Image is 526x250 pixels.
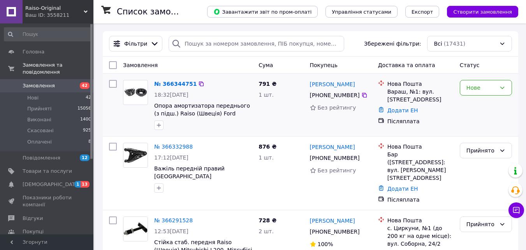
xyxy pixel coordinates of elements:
[447,6,518,18] button: Створити замовлення
[318,105,356,111] span: Без рейтингу
[387,143,454,151] div: Нова Пошта
[466,220,496,229] div: Прийнято
[259,81,276,87] span: 791 ₴
[259,154,274,161] span: 1 шт.
[117,7,196,16] h1: Список замовлень
[387,80,454,88] div: Нова Пошта
[77,105,91,112] span: 15056
[259,92,274,98] span: 1 шт.
[387,151,454,182] div: Бар ([STREET_ADDRESS]: вул. [PERSON_NAME][STREET_ADDRESS]
[154,103,250,132] a: Опора амортизатора переднього (з підш.) Raiso (Швеція) Ford Mondeo III/Форд Мондео 3 00-07 #RC012...
[434,40,442,48] span: Всі
[80,82,90,89] span: 42
[169,36,344,51] input: Пошук за номером замовлення, ПІБ покупця, номером телефону, Email, номером накладної
[123,217,148,241] img: Фото товару
[387,186,418,192] a: Додати ЕН
[405,6,440,18] button: Експорт
[332,9,391,15] span: Управління статусами
[466,146,496,155] div: Прийнято
[310,217,355,225] a: [PERSON_NAME]
[453,9,512,15] span: Створити замовлення
[460,62,480,68] span: Статус
[439,8,518,14] a: Створити замовлення
[154,154,188,161] span: 17:12[DATE]
[27,116,51,123] span: Виконані
[83,127,91,134] span: 925
[387,88,454,103] div: Вараш, №1: вул. [STREET_ADDRESS]
[23,181,80,188] span: [DEMOGRAPHIC_DATA]
[27,127,54,134] span: Скасовані
[23,48,44,55] span: Головна
[25,12,93,19] div: Ваш ID: 3558211
[27,138,52,145] span: Оплачені
[80,154,90,161] span: 12
[318,167,356,174] span: Без рейтингу
[4,27,92,41] input: Пошук
[123,85,148,101] img: Фото товару
[154,217,193,223] a: № 366291528
[23,154,60,161] span: Повідомлення
[310,80,355,88] a: [PERSON_NAME]
[23,215,43,222] span: Відгуки
[81,181,90,188] span: 13
[364,40,421,48] span: Збережені фільтри:
[259,62,273,68] span: Cума
[23,168,72,175] span: Товари та послуги
[387,224,454,248] div: с. Циркуни, №1 (до 200 кг на одне місце): вул. Соборна, 24/2
[308,90,361,101] div: [PHONE_NUMBER]
[213,8,311,15] span: Завантажити звіт по пром-оплаті
[412,9,433,15] span: Експорт
[308,152,361,163] div: [PHONE_NUMBER]
[154,81,197,87] a: № 366344751
[123,62,158,68] span: Замовлення
[154,144,193,150] a: № 366332988
[86,94,91,101] span: 42
[154,165,250,203] a: Важіль передній правий [GEOGRAPHIC_DATA] ([GEOGRAPHIC_DATA]) [PERSON_NAME] , Дачія Логан 04- #RL-...
[80,116,91,123] span: 1400
[123,80,148,105] a: Фото товару
[387,216,454,224] div: Нова Пошта
[310,143,355,151] a: [PERSON_NAME]
[23,62,93,76] span: Замовлення та повідомлення
[310,62,338,68] span: Покупець
[387,107,418,113] a: Додати ЕН
[387,196,454,204] div: Післяплата
[387,117,454,125] div: Післяплата
[123,143,148,168] a: Фото товару
[325,6,398,18] button: Управління статусами
[378,62,435,68] span: Доставка та оплата
[154,92,188,98] span: 18:32[DATE]
[259,228,274,234] span: 2 шт.
[444,41,465,47] span: (17431)
[74,181,81,188] span: 1
[259,217,276,223] span: 728 ₴
[508,202,524,218] button: Чат з покупцем
[123,216,148,241] a: Фото товару
[25,5,84,12] span: Raiso-Original
[259,144,276,150] span: 876 ₴
[23,228,44,235] span: Покупці
[154,228,188,234] span: 12:53[DATE]
[123,147,148,163] img: Фото товару
[466,83,496,92] div: Нове
[308,226,361,237] div: [PHONE_NUMBER]
[88,138,91,145] span: 8
[318,241,333,247] span: 100%
[207,6,318,18] button: Завантажити звіт по пром-оплаті
[27,94,39,101] span: Нові
[124,40,147,48] span: Фільтри
[27,105,51,112] span: Прийняті
[23,194,72,208] span: Показники роботи компанії
[23,82,55,89] span: Замовлення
